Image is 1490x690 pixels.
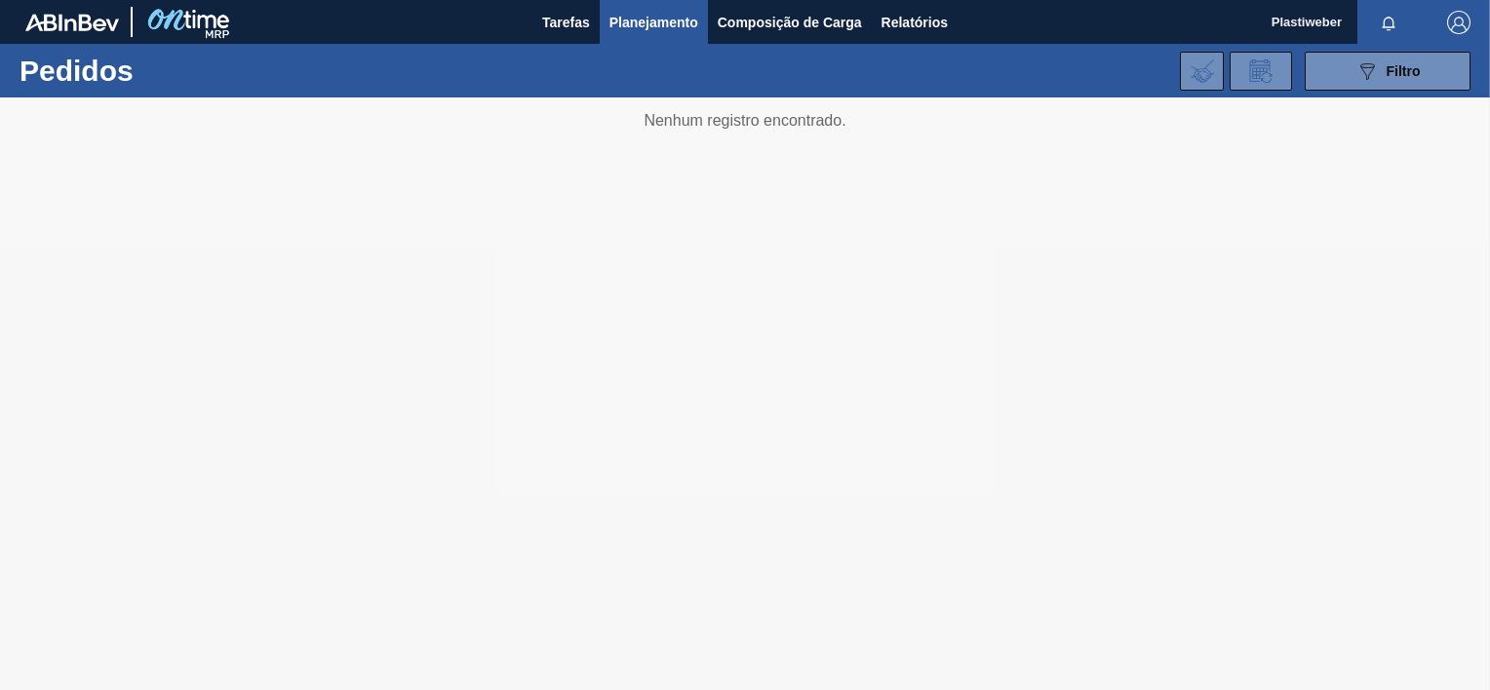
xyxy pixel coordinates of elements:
[1447,11,1470,34] img: Logout
[1357,9,1420,36] button: Notificações
[20,59,299,82] h1: Pedidos
[609,11,698,34] span: Planejamento
[542,11,590,34] span: Tarefas
[1230,52,1292,91] div: Solicitação de Revisão de Pedidos
[1180,52,1224,91] div: Importar Negociações dos Pedidos
[718,11,862,34] span: Composição de Carga
[882,11,948,34] span: Relatórios
[25,14,119,31] img: TNhmsLtSVTkK8tSr43FrP2fwEKptu5GPRR3wAAAABJRU5ErkJggg==
[1305,52,1470,91] button: Filtro
[1387,63,1421,79] span: Filtro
